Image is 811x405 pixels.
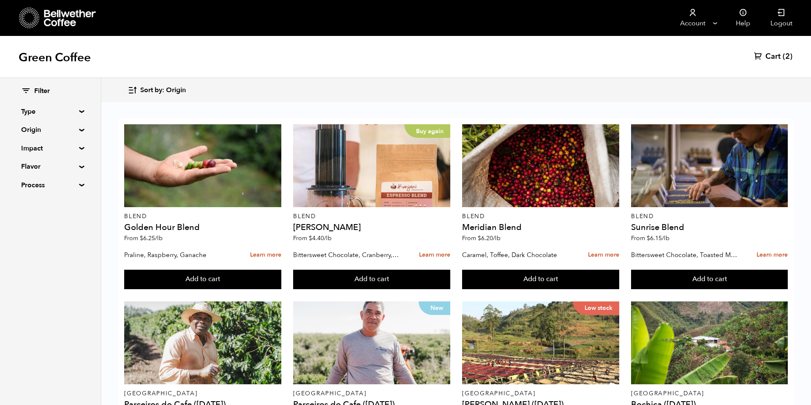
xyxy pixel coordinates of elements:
[419,246,450,264] a: Learn more
[293,223,450,232] h4: [PERSON_NAME]
[662,234,669,242] span: /lb
[493,234,501,242] span: /lb
[462,270,619,289] button: Add to cart
[140,86,186,95] span: Sort by: Origin
[647,234,650,242] span: $
[124,213,281,219] p: Blend
[21,161,79,172] summary: Flavor
[309,234,332,242] bdi: 4.40
[754,52,792,62] a: Cart (2)
[631,234,669,242] span: From
[21,143,79,153] summary: Impact
[293,213,450,219] p: Blend
[757,246,788,264] a: Learn more
[250,246,281,264] a: Learn more
[631,391,788,397] p: [GEOGRAPHIC_DATA]
[21,125,79,135] summary: Origin
[293,124,450,207] a: Buy again
[124,223,281,232] h4: Golden Hour Blend
[140,234,163,242] bdi: 6.25
[765,52,781,62] span: Cart
[419,301,450,315] p: New
[21,107,79,117] summary: Type
[293,391,450,397] p: [GEOGRAPHIC_DATA]
[293,234,332,242] span: From
[140,234,143,242] span: $
[631,249,738,261] p: Bittersweet Chocolate, Toasted Marshmallow, Candied Orange, Praline
[404,124,450,138] p: Buy again
[21,180,79,190] summary: Process
[324,234,332,242] span: /lb
[478,234,481,242] span: $
[462,213,619,219] p: Blend
[462,391,619,397] p: [GEOGRAPHIC_DATA]
[631,270,788,289] button: Add to cart
[478,234,501,242] bdi: 6.20
[128,80,186,100] button: Sort by: Origin
[631,213,788,219] p: Blend
[462,301,619,384] a: Low stock
[124,391,281,397] p: [GEOGRAPHIC_DATA]
[293,270,450,289] button: Add to cart
[155,234,163,242] span: /lb
[573,301,619,315] p: Low stock
[309,234,312,242] span: $
[783,52,792,62] span: (2)
[462,234,501,242] span: From
[631,223,788,232] h4: Sunrise Blend
[124,234,163,242] span: From
[462,249,569,261] p: Caramel, Toffee, Dark Chocolate
[647,234,669,242] bdi: 6.15
[588,246,619,264] a: Learn more
[462,223,619,232] h4: Meridian Blend
[124,249,231,261] p: Praline, Raspberry, Ganache
[124,270,281,289] button: Add to cart
[293,301,450,384] a: New
[34,87,50,96] span: Filter
[293,249,400,261] p: Bittersweet Chocolate, Cranberry, Toasted Walnut
[19,50,91,65] h1: Green Coffee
